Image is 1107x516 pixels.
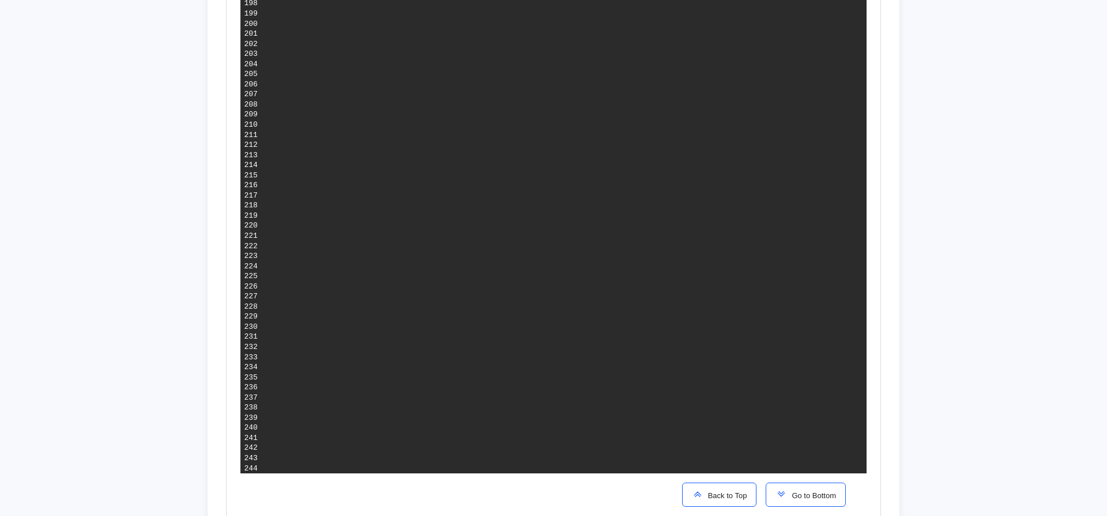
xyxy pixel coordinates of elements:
[244,109,258,120] div: 209
[244,413,258,423] div: 239
[244,231,258,241] div: 221
[244,160,258,170] div: 214
[244,322,258,332] div: 230
[244,393,258,403] div: 237
[244,200,258,211] div: 218
[766,483,846,507] button: Go to Bottom
[244,352,258,363] div: 233
[244,382,258,393] div: 236
[244,59,258,70] div: 204
[244,403,258,413] div: 238
[703,491,747,500] span: Back to Top
[244,453,258,464] div: 243
[244,362,258,373] div: 234
[244,69,258,79] div: 205
[244,211,258,221] div: 219
[682,483,757,507] button: Back to Top
[244,221,258,231] div: 220
[244,332,258,342] div: 231
[244,170,258,181] div: 215
[244,29,258,39] div: 201
[244,443,258,453] div: 242
[244,150,258,161] div: 213
[244,423,258,433] div: 240
[244,261,258,272] div: 224
[244,39,258,50] div: 202
[244,89,258,100] div: 207
[244,291,258,302] div: 227
[787,491,836,500] span: Go to Bottom
[244,191,258,201] div: 217
[244,302,258,312] div: 228
[244,79,258,90] div: 206
[775,488,787,500] img: scroll-to-icon.svg
[244,433,258,443] div: 241
[244,19,258,29] div: 200
[244,9,258,19] div: 199
[692,488,703,500] img: scroll-to-icon.svg
[244,180,258,191] div: 216
[244,140,258,150] div: 212
[244,49,258,59] div: 203
[244,100,258,110] div: 208
[244,120,258,130] div: 210
[244,241,258,252] div: 222
[244,251,258,261] div: 223
[244,282,258,292] div: 226
[244,373,258,383] div: 235
[244,342,258,352] div: 232
[244,312,258,322] div: 229
[244,464,258,474] div: 244
[244,130,258,141] div: 211
[244,271,258,282] div: 225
